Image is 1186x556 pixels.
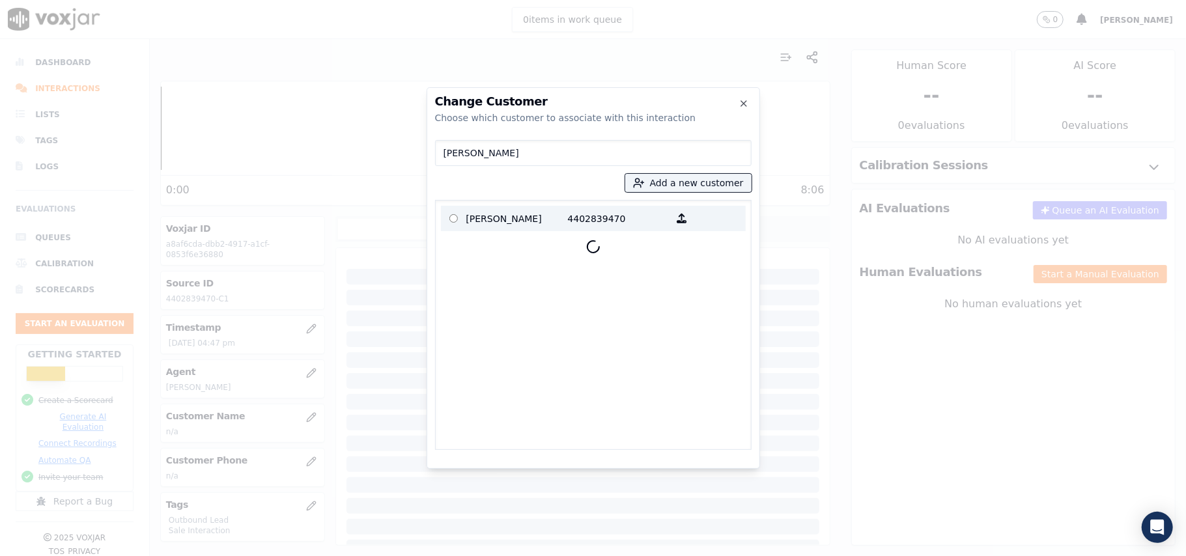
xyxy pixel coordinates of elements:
div: Choose which customer to associate with this interaction [435,111,752,124]
input: [PERSON_NAME] 4402839470 [449,214,458,223]
button: [PERSON_NAME] 4402839470 [670,208,695,229]
input: Search Customers [435,140,752,166]
p: [PERSON_NAME] [466,208,568,229]
p: 4402839470 [568,208,670,229]
div: Open Intercom Messenger [1142,512,1173,543]
button: Add a new customer [625,174,752,192]
h2: Change Customer [435,96,752,107]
